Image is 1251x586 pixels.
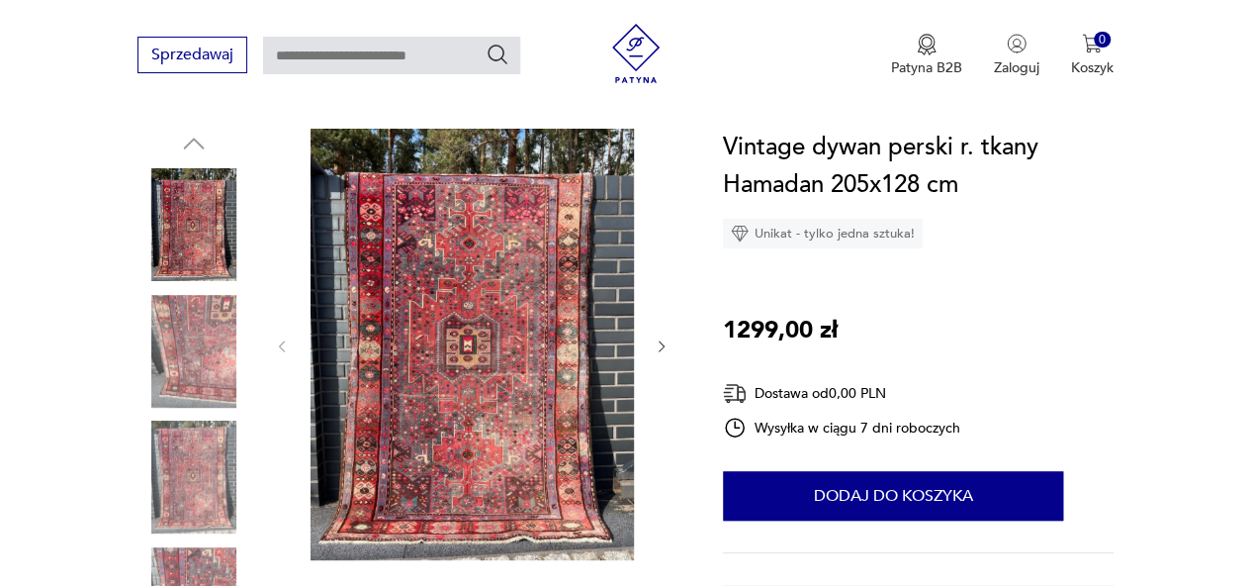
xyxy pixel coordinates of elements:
[723,416,960,439] div: Wysyłka w ciągu 7 dni roboczych
[891,34,962,77] button: Patyna B2B
[723,381,960,406] div: Dostawa od 0,00 PLN
[917,34,937,55] img: Ikona medalu
[891,58,962,77] p: Patyna B2B
[486,43,509,66] button: Szukaj
[731,225,749,243] img: Ikona diamentu
[1082,34,1102,53] img: Ikona koszyka
[723,129,1114,204] h1: Vintage dywan perski r. tkany Hamadan 205x128 cm
[891,34,962,77] a: Ikona medaluPatyna B2B
[606,24,666,83] img: Patyna - sklep z meblami i dekoracjami vintage
[723,471,1063,521] button: Dodaj do koszyka
[137,168,250,281] img: Zdjęcie produktu Vintage dywan perski r. tkany Hamadan 205x128 cm
[723,219,923,248] div: Unikat - tylko jedna sztuka!
[137,49,247,63] a: Sprzedawaj
[994,58,1039,77] p: Zaloguj
[994,34,1039,77] button: Zaloguj
[1007,34,1027,53] img: Ikonka użytkownika
[1071,58,1114,77] p: Koszyk
[311,129,634,560] img: Zdjęcie produktu Vintage dywan perski r. tkany Hamadan 205x128 cm
[723,381,747,406] img: Ikona dostawy
[1094,32,1111,49] div: 0
[137,421,250,534] img: Zdjęcie produktu Vintage dywan perski r. tkany Hamadan 205x128 cm
[137,295,250,408] img: Zdjęcie produktu Vintage dywan perski r. tkany Hamadan 205x128 cm
[1071,34,1114,77] button: 0Koszyk
[137,37,247,73] button: Sprzedawaj
[723,312,838,349] p: 1299,00 zł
